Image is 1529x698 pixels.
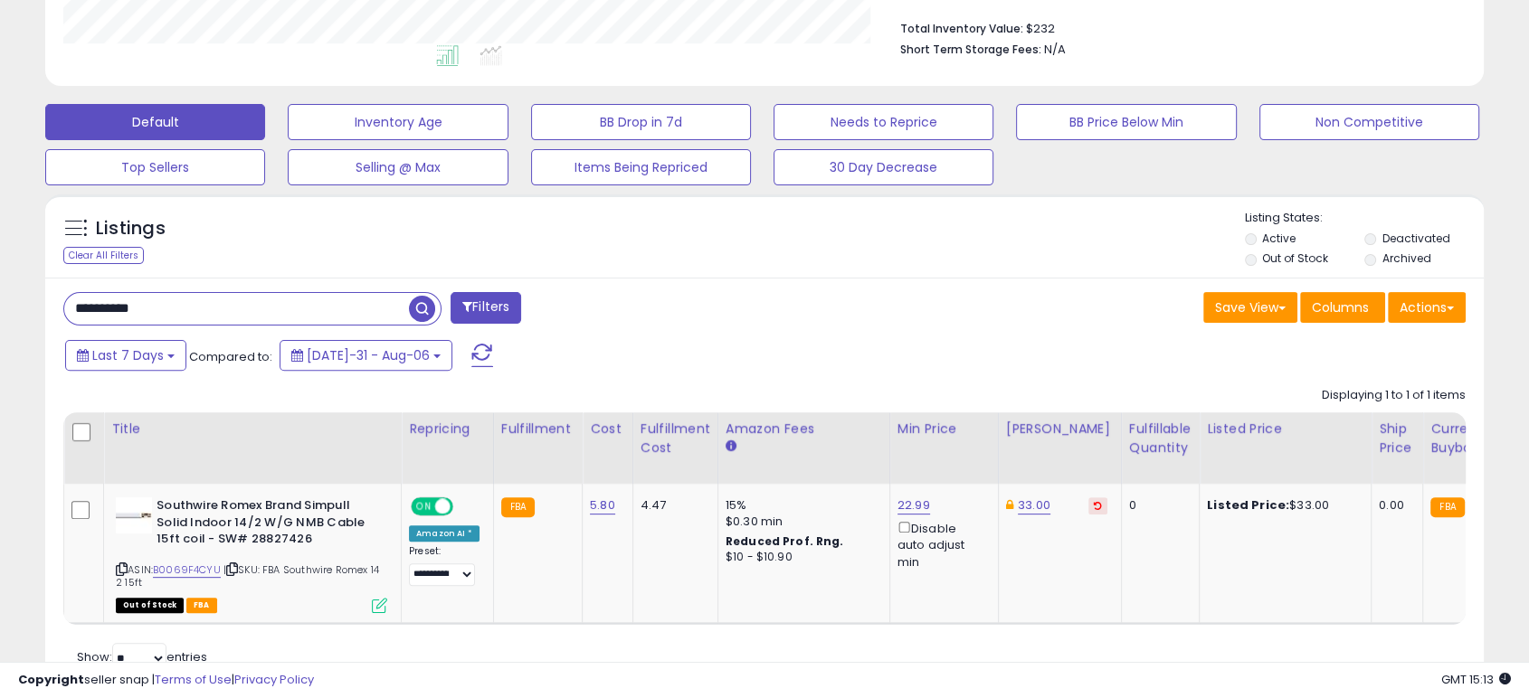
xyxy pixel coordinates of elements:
[1388,292,1466,323] button: Actions
[1259,104,1479,140] button: Non Competitive
[590,496,615,514] a: 5.80
[726,550,876,565] div: $10 - $10.90
[1379,420,1415,457] div: Ship Price
[774,104,993,140] button: Needs to Reprice
[900,42,1041,57] b: Short Term Storage Fees:
[1044,41,1066,58] span: N/A
[900,16,1452,38] li: $232
[116,598,184,613] span: All listings that are currently out of stock and unavailable for purchase on Amazon
[65,340,186,371] button: Last 7 Days
[1129,497,1185,514] div: 0
[590,420,625,439] div: Cost
[726,497,876,514] div: 15%
[774,149,993,185] button: 30 Day Decrease
[18,672,314,689] div: seller snap | |
[897,420,991,439] div: Min Price
[234,671,314,688] a: Privacy Policy
[451,499,480,514] span: OFF
[531,149,751,185] button: Items Being Repriced
[1207,420,1363,439] div: Listed Price
[409,525,480,542] div: Amazon AI *
[1245,210,1484,227] p: Listing States:
[1382,250,1431,266] label: Archived
[1382,231,1450,246] label: Deactivated
[1379,497,1409,514] div: 0.00
[1129,420,1192,457] div: Fulfillable Quantity
[1207,497,1357,514] div: $33.00
[1322,387,1466,404] div: Displaying 1 to 1 of 1 items
[1006,420,1114,439] div: [PERSON_NAME]
[900,21,1023,36] b: Total Inventory Value:
[409,420,486,439] div: Repricing
[641,420,710,457] div: Fulfillment Cost
[280,340,452,371] button: [DATE]-31 - Aug-06
[77,648,207,665] span: Show: entries
[288,149,508,185] button: Selling @ Max
[501,420,575,439] div: Fulfillment
[186,598,217,613] span: FBA
[897,496,930,514] a: 22.99
[726,514,876,530] div: $0.30 min
[1018,496,1050,514] a: 33.00
[1262,250,1328,266] label: Out of Stock
[897,518,984,571] div: Disable auto adjust min
[92,346,164,364] span: Last 7 Days
[1430,497,1464,517] small: FBA
[45,104,265,140] button: Default
[116,562,379,590] span: | SKU: FBA Southwire Romex 14 2 15ft
[157,497,376,552] b: Southwire Romex Brand Simpull Solid Indoor 14/2 W/G NMB Cable 15ft coil - SW# 28827426
[1441,671,1511,688] span: 2025-08-14 15:13 GMT
[1430,420,1524,457] div: Current Buybox Price
[1300,292,1385,323] button: Columns
[726,439,736,455] small: Amazon Fees.
[116,497,387,611] div: ASIN:
[413,499,435,514] span: ON
[726,533,844,549] b: Reduced Prof. Rng.
[1207,496,1289,514] b: Listed Price:
[63,247,144,264] div: Clear All Filters
[116,497,152,533] img: 210WoXhVEqL._SL40_.jpg
[1203,292,1297,323] button: Save View
[501,497,535,517] small: FBA
[531,104,751,140] button: BB Drop in 7d
[96,216,166,241] h5: Listings
[288,104,508,140] button: Inventory Age
[641,497,704,514] div: 4.47
[111,420,394,439] div: Title
[155,671,232,688] a: Terms of Use
[189,348,272,365] span: Compared to:
[1016,104,1236,140] button: BB Price Below Min
[726,420,882,439] div: Amazon Fees
[18,671,84,688] strong: Copyright
[451,292,521,324] button: Filters
[153,562,221,578] a: B0069F4CYU
[409,545,480,586] div: Preset:
[45,149,265,185] button: Top Sellers
[1312,298,1369,316] span: Columns
[307,346,430,364] span: [DATE]-31 - Aug-06
[1262,231,1296,246] label: Active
